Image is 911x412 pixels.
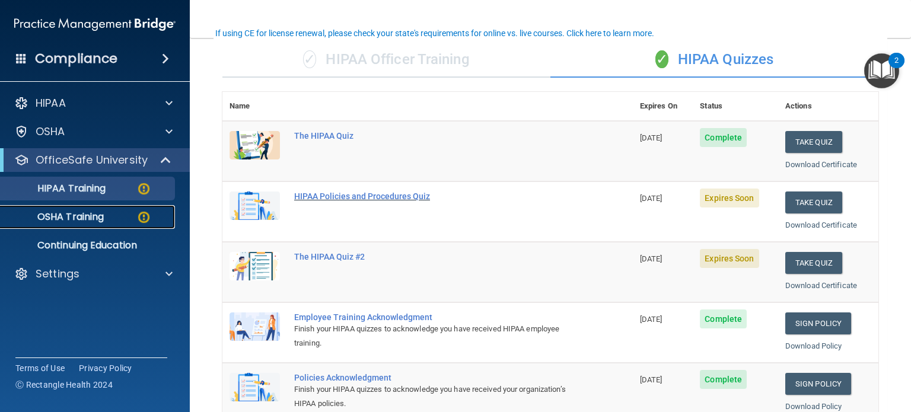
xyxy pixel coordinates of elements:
button: Take Quiz [785,252,842,274]
a: Privacy Policy [79,362,132,374]
a: Download Certificate [785,221,857,229]
button: If using CE for license renewal, please check your state's requirements for online vs. live cours... [214,27,656,39]
iframe: Drift Widget Chat Controller [706,328,897,375]
img: PMB logo [14,12,176,36]
div: The HIPAA Quiz [294,131,574,140]
span: Expires Soon [700,249,759,268]
span: [DATE] [640,133,662,142]
p: HIPAA Training [8,183,106,194]
a: Settings [14,267,173,281]
a: Download Certificate [785,160,857,169]
th: Name [222,92,287,121]
div: 2 [894,60,899,76]
span: ✓ [303,50,316,68]
span: [DATE] [640,194,662,203]
button: Take Quiz [785,191,842,213]
span: [DATE] [640,315,662,324]
div: Employee Training Acknowledgment [294,312,574,322]
a: Download Certificate [785,281,857,290]
div: The HIPAA Quiz #2 [294,252,574,261]
span: Ⓒ Rectangle Health 2024 [15,379,113,391]
div: Finish your HIPAA quizzes to acknowledge you have received your organization’s HIPAA policies. [294,382,574,411]
button: Open Resource Center, 2 new notifications [864,53,899,88]
span: [DATE] [640,254,662,263]
p: Settings [36,267,79,281]
th: Actions [778,92,878,121]
a: Terms of Use [15,362,65,374]
div: Policies Acknowledgment [294,373,574,382]
a: OSHA [14,124,173,139]
a: Download Policy [785,402,842,411]
span: ✓ [655,50,668,68]
h4: Compliance [35,50,117,67]
div: If using CE for license renewal, please check your state's requirements for online vs. live cours... [215,29,654,37]
a: Sign Policy [785,312,851,334]
a: OfficeSafe University [14,153,172,167]
a: HIPAA [14,96,173,110]
img: warning-circle.0cc9ac19.png [136,210,151,225]
div: HIPAA Quizzes [550,42,878,78]
p: OSHA Training [8,211,104,223]
div: Finish your HIPAA quizzes to acknowledge you have received HIPAA employee training. [294,322,574,350]
div: HIPAA Policies and Procedures Quiz [294,191,574,201]
a: Sign Policy [785,373,851,395]
p: HIPAA [36,96,66,110]
p: OfficeSafe University [36,153,148,167]
button: Take Quiz [785,131,842,153]
span: Complete [700,309,747,328]
span: [DATE] [640,375,662,384]
th: Expires On [633,92,693,121]
div: HIPAA Officer Training [222,42,550,78]
span: Complete [700,128,747,147]
p: Continuing Education [8,239,170,251]
span: Complete [700,370,747,389]
th: Status [693,92,778,121]
p: OSHA [36,124,65,139]
img: warning-circle.0cc9ac19.png [136,181,151,196]
span: Expires Soon [700,189,759,207]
